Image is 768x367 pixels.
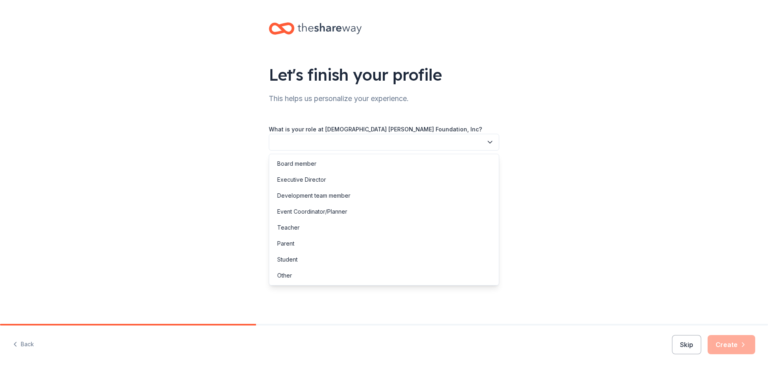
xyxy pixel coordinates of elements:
[277,223,300,232] div: Teacher
[277,159,316,169] div: Board member
[277,271,292,280] div: Other
[277,175,326,184] div: Executive Director
[277,239,294,248] div: Parent
[277,191,350,200] div: Development team member
[277,207,347,216] div: Event Coordinator/Planner
[277,255,298,264] div: Student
